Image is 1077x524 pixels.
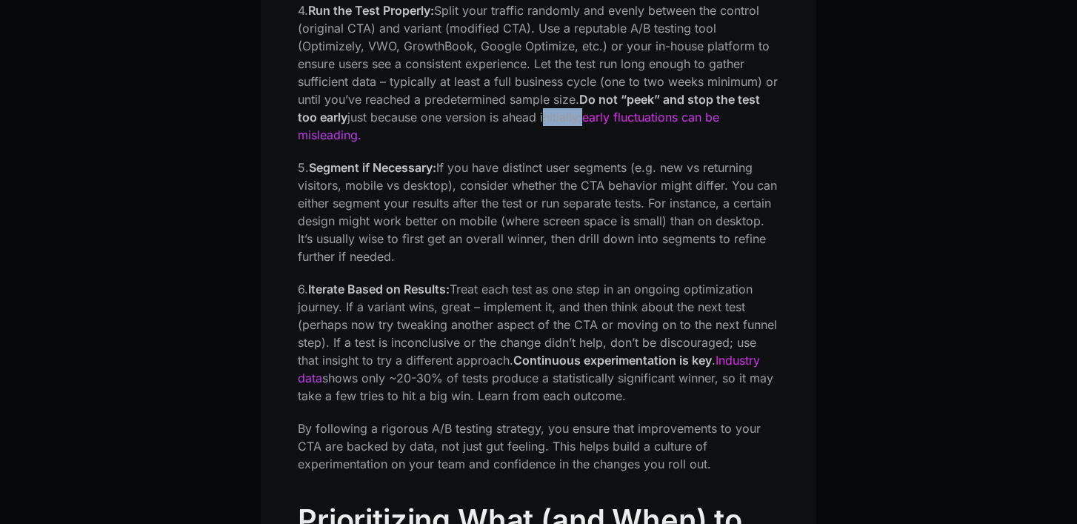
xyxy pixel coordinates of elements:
p: 4. Split your traffic randomly and evenly between the control (original CTA) and variant (modifie... [298,1,779,144]
p: 6. Treat each test as one step in an ongoing optimization journey. If a variant wins, great – imp... [298,280,779,405]
p: 5. If you have distinct user segments (e.g. new vs returning visitors, mobile vs desktop), consid... [298,159,779,265]
a: Industry data [298,353,760,385]
strong: Iterate Based on Results: [308,282,450,296]
strong: Run the Test Properly: [308,3,434,18]
strong: Segment if Necessary: [309,160,436,175]
p: By following a rigorous A/B testing strategy, you ensure that improvements to your CTA are backed... [298,419,779,473]
strong: Do not “peek” and stop the test too early [298,92,760,125]
strong: Continuous experimentation is key [513,353,712,368]
a: early fluctuations can be misleading. [298,110,719,142]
